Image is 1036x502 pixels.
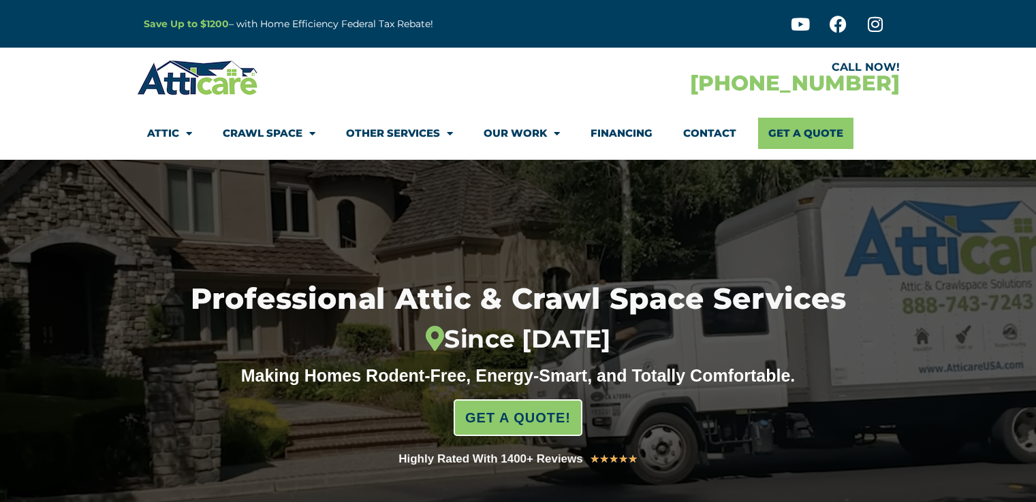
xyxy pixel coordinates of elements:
[683,118,736,149] a: Contact
[590,450,638,468] div: 5/5
[144,18,229,30] a: Save Up to $1200
[618,450,628,468] i: ★
[346,118,453,149] a: Other Services
[215,365,821,386] div: Making Homes Rodent-Free, Energy-Smart, and Totally Comfortable.
[758,118,853,149] a: Get A Quote
[123,324,913,354] div: Since [DATE]
[144,16,585,32] p: – with Home Efficiency Federal Tax Rebate!
[590,450,599,468] i: ★
[7,238,225,461] iframe: Chat Invitation
[518,62,900,73] div: CALL NOW!
[484,118,560,149] a: Our Work
[454,399,582,436] a: GET A QUOTE!
[465,404,571,431] span: GET A QUOTE!
[628,450,638,468] i: ★
[398,450,583,469] div: Highly Rated With 1400+ Reviews
[223,118,315,149] a: Crawl Space
[147,118,192,149] a: Attic
[609,450,618,468] i: ★
[147,118,890,149] nav: Menu
[591,118,653,149] a: Financing
[123,284,913,354] h1: Professional Attic & Crawl Space Services
[599,450,609,468] i: ★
